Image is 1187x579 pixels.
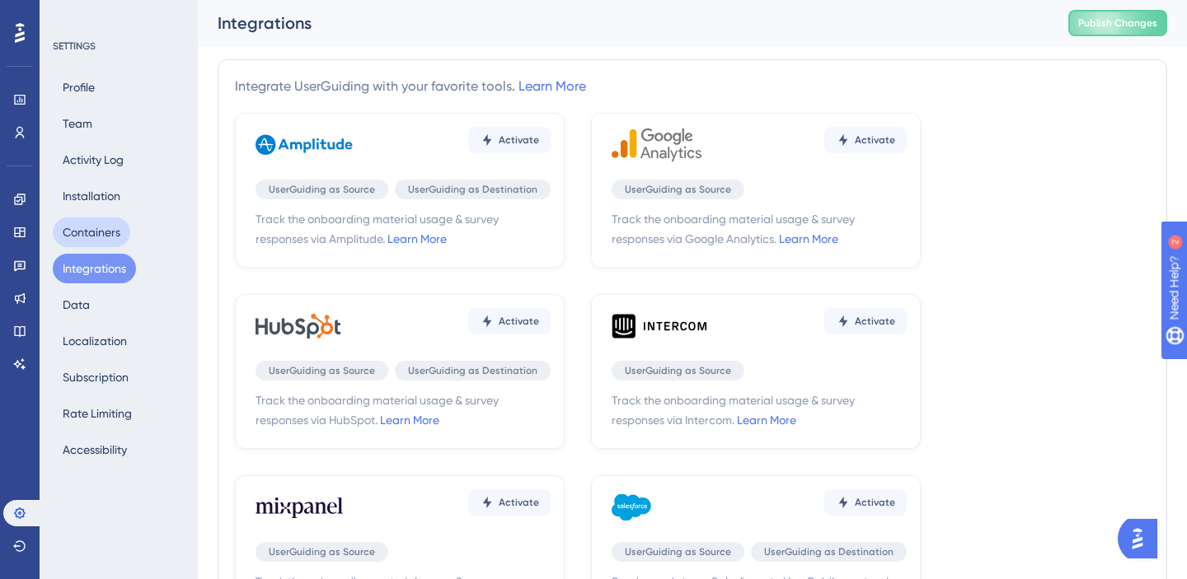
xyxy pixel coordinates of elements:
[53,40,186,53] div: SETTINGS
[53,145,134,175] button: Activity Log
[468,127,551,153] button: Activate
[625,183,731,196] span: UserGuiding as Source
[256,390,551,430] span: Track the onboarding material usage & survey responses via HubSpot.
[53,254,136,283] button: Integrations
[269,364,375,377] span: UserGuiding as Source
[625,364,731,377] span: UserGuiding as Source
[53,72,105,102] button: Profile
[855,496,895,509] span: Activate
[499,133,539,147] span: Activate
[824,308,907,334] button: Activate
[855,315,895,328] span: Activate
[408,183,537,196] span: UserGuiding as Destination
[779,232,838,245] a: Learn More
[468,489,551,516] button: Activate
[269,183,375,196] span: UserGuiding as Source
[1068,10,1167,36] button: Publish Changes
[115,8,120,21] div: 2
[218,12,1027,35] div: Integrations
[53,181,130,211] button: Installation
[53,362,138,392] button: Subscription
[256,209,551,249] span: Track the onboarding material usage & survey responses via Amplitude.
[53,290,100,320] button: Data
[53,109,102,138] button: Team
[824,489,907,516] button: Activate
[737,413,796,427] a: Learn More
[53,217,130,247] button: Containers
[499,496,539,509] span: Activate
[380,413,439,427] a: Learn More
[235,77,586,96] div: Integrate UserGuiding with your favorite tools.
[824,127,907,153] button: Activate
[499,315,539,328] span: Activate
[518,78,586,94] a: Learn More
[53,435,137,465] button: Accessibility
[612,390,907,430] span: Track the onboarding material usage & survey responses via Intercom.
[408,364,537,377] span: UserGuiding as Destination
[53,399,142,428] button: Rate Limiting
[269,545,375,558] span: UserGuiding as Source
[468,308,551,334] button: Activate
[39,4,103,24] span: Need Help?
[387,232,447,245] a: Learn More
[855,133,895,147] span: Activate
[625,545,731,558] span: UserGuiding as Source
[764,545,894,558] span: UserGuiding as Destination
[1118,514,1167,563] iframe: UserGuiding AI Assistant Launcher
[612,209,907,249] span: Track the onboarding material usage & survey responses via Google Analytics.
[53,326,137,356] button: Localization
[1078,16,1157,30] span: Publish Changes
